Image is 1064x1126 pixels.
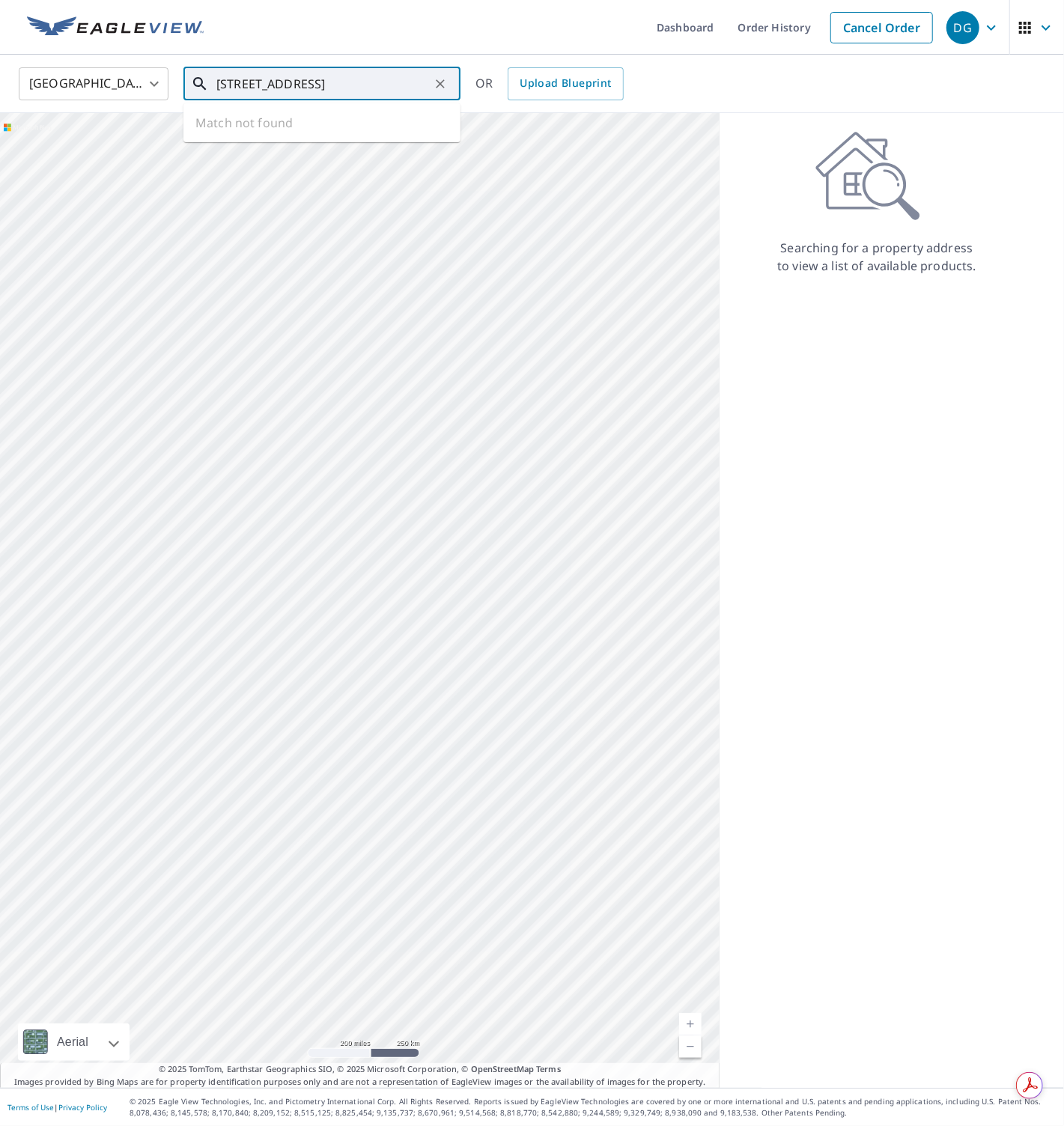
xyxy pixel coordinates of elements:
[520,74,611,93] span: Upload Blueprint
[471,1063,534,1074] a: OpenStreetMap
[946,11,979,44] div: DG
[536,1063,561,1074] a: Terms
[475,67,624,100] div: OR
[679,1035,702,1058] a: Current Level 5, Zoom Out
[58,1102,107,1113] a: Privacy Policy
[679,1013,702,1035] a: Current Level 5, Zoom In
[7,1103,107,1112] p: |
[159,1063,561,1076] span: © 2025 TomTom, Earthstar Geographics SIO, © 2025 Microsoft Corporation, ©
[776,239,977,275] p: Searching for a property address to view a list of available products.
[27,16,204,39] img: EV Logo
[508,67,623,100] a: Upload Blueprint
[430,73,451,94] button: Clear
[830,12,933,43] a: Cancel Order
[19,63,168,105] div: [GEOGRAPHIC_DATA]
[130,1096,1057,1119] p: © 2025 Eagle View Technologies, Inc. and Pictometry International Corp. All Rights Reserved. Repo...
[52,1023,93,1061] div: Aerial
[18,1023,130,1061] div: Aerial
[216,63,430,105] input: Search by address or latitude-longitude
[7,1102,54,1113] a: Terms of Use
